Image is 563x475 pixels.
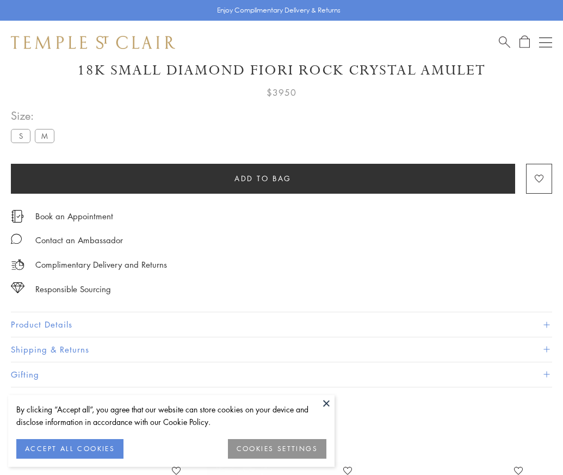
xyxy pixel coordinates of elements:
button: Product Details [11,312,552,337]
button: Add to bag [11,164,515,194]
a: Open Shopping Bag [519,35,530,49]
img: Temple St. Clair [11,36,175,49]
a: Book an Appointment [35,210,113,222]
span: Size: [11,107,59,125]
img: icon_sourcing.svg [11,282,24,293]
h1: 18K Small Diamond Fiori Rock Crystal Amulet [11,61,552,80]
span: $3950 [267,85,296,100]
label: S [11,129,30,143]
div: By clicking “Accept all”, you agree that our website can store cookies on your device and disclos... [16,403,326,428]
div: Responsible Sourcing [35,282,111,296]
button: ACCEPT ALL COOKIES [16,439,123,459]
button: COOKIES SETTINGS [228,439,326,459]
p: Complimentary Delivery and Returns [35,258,167,272]
p: Enjoy Complimentary Delivery & Returns [217,5,341,16]
button: Gifting [11,362,552,387]
label: M [35,129,54,143]
img: icon_delivery.svg [11,258,24,272]
button: Open navigation [539,36,552,49]
span: Add to bag [234,172,292,184]
div: Contact an Ambassador [35,233,123,247]
button: Shipping & Returns [11,337,552,362]
img: icon_appointment.svg [11,210,24,223]
img: MessageIcon-01_2.svg [11,233,22,244]
a: Search [499,35,510,49]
